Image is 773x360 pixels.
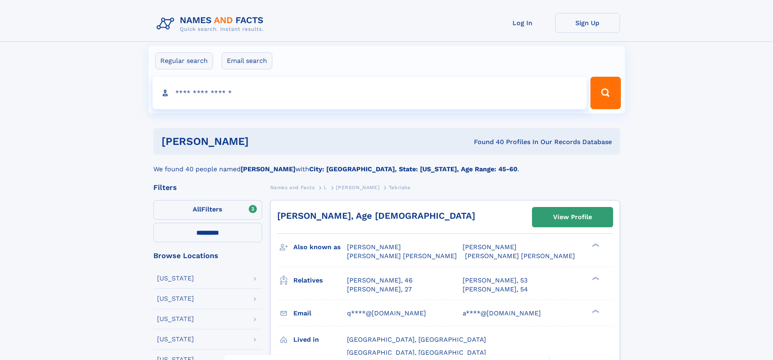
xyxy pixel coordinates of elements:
[490,13,555,33] a: Log In
[193,205,201,213] span: All
[347,252,457,260] span: [PERSON_NAME] [PERSON_NAME]
[463,243,517,251] span: [PERSON_NAME]
[309,165,517,173] b: City: [GEOGRAPHIC_DATA], State: [US_STATE], Age Range: 45-60
[324,185,327,190] span: L
[465,252,575,260] span: [PERSON_NAME] [PERSON_NAME]
[361,138,612,147] div: Found 40 Profiles In Our Records Database
[293,306,347,320] h3: Email
[590,276,600,281] div: ❯
[153,184,262,191] div: Filters
[324,182,327,192] a: L
[153,77,587,109] input: search input
[153,200,262,220] label: Filters
[157,295,194,302] div: [US_STATE]
[293,274,347,287] h3: Relatives
[336,182,379,192] a: [PERSON_NAME]
[153,252,262,259] div: Browse Locations
[590,77,620,109] button: Search Button
[153,155,620,174] div: We found 40 people named with .
[270,182,315,192] a: Names and Facts
[590,243,600,248] div: ❯
[277,211,475,221] a: [PERSON_NAME], Age [DEMOGRAPHIC_DATA]
[553,208,592,226] div: View Profile
[347,243,401,251] span: [PERSON_NAME]
[463,285,528,294] a: [PERSON_NAME], 54
[293,240,347,254] h3: Also known as
[241,165,295,173] b: [PERSON_NAME]
[347,349,486,356] span: [GEOGRAPHIC_DATA], [GEOGRAPHIC_DATA]
[347,285,412,294] a: [PERSON_NAME], 27
[153,13,270,35] img: Logo Names and Facts
[157,316,194,322] div: [US_STATE]
[157,336,194,343] div: [US_STATE]
[590,308,600,314] div: ❯
[157,275,194,282] div: [US_STATE]
[532,207,613,227] a: View Profile
[463,276,528,285] a: [PERSON_NAME], 53
[347,276,413,285] a: [PERSON_NAME], 46
[336,185,379,190] span: [PERSON_NAME]
[222,52,272,69] label: Email search
[389,185,411,190] span: Tabrisha
[293,333,347,347] h3: Lived in
[155,52,213,69] label: Regular search
[347,336,486,343] span: [GEOGRAPHIC_DATA], [GEOGRAPHIC_DATA]
[161,136,362,147] h1: [PERSON_NAME]
[555,13,620,33] a: Sign Up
